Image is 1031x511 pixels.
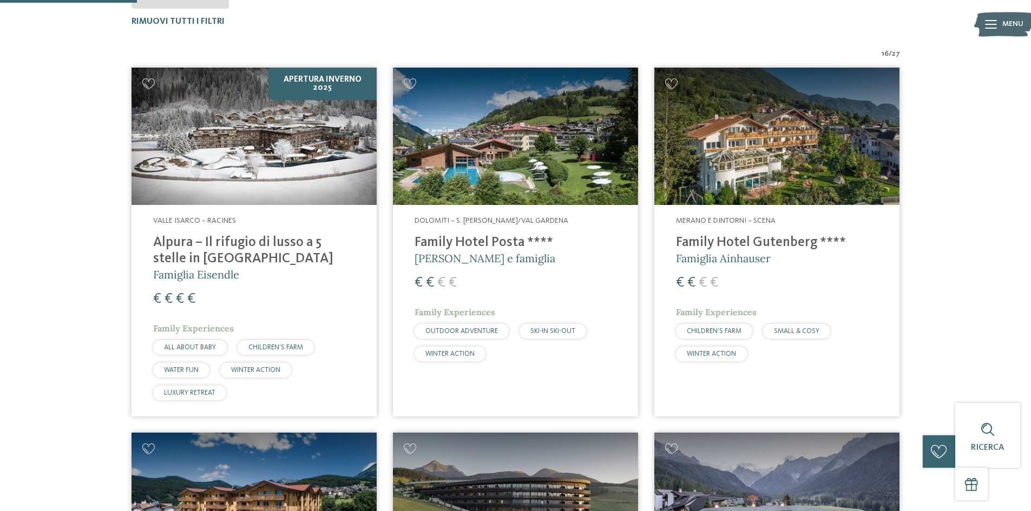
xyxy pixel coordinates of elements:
[153,323,234,334] span: Family Experiences
[153,268,239,281] span: Famiglia Eisendle
[415,235,616,251] h4: Family Hotel Posta ****
[530,328,575,335] span: SKI-IN SKI-OUT
[187,292,195,306] span: €
[164,389,215,396] span: LUXURY RETREAT
[971,443,1004,452] span: Ricerca
[710,276,718,290] span: €
[676,235,878,251] h4: Family Hotel Gutenberg ****
[415,251,555,265] span: [PERSON_NAME] e famiglia
[774,328,819,335] span: SMALL & COSY
[164,367,199,374] span: WATER FUN
[132,17,225,26] span: Rimuovi tutti i filtri
[699,276,707,290] span: €
[231,367,280,374] span: WINTER ACTION
[248,344,303,351] span: CHILDREN’S FARM
[153,292,161,306] span: €
[426,276,434,290] span: €
[153,235,355,267] h4: Alpura – Il rifugio di lusso a 5 stelle in [GEOGRAPHIC_DATA]
[425,328,498,335] span: OUTDOOR ADVENTURE
[437,276,445,290] span: €
[415,276,423,290] span: €
[687,350,736,357] span: WINTER ACTION
[415,217,568,224] span: Dolomiti – S. [PERSON_NAME]/Val Gardena
[132,68,377,416] a: Cercate un hotel per famiglie? Qui troverete solo i migliori! Apertura inverno 2025 Valle Isarco ...
[687,328,741,335] span: CHILDREN’S FARM
[676,307,757,317] span: Family Experiences
[393,68,638,205] img: Cercate un hotel per famiglie? Qui troverete solo i migliori!
[449,276,457,290] span: €
[164,344,216,351] span: ALL ABOUT BABY
[654,68,899,416] a: Cercate un hotel per famiglie? Qui troverete solo i migliori! Merano e dintorni – Scena Family Ho...
[676,276,684,290] span: €
[654,68,899,205] img: Family Hotel Gutenberg ****
[393,68,638,416] a: Cercate un hotel per famiglie? Qui troverete solo i migliori! Dolomiti – S. [PERSON_NAME]/Val Gar...
[415,307,495,317] span: Family Experiences
[165,292,173,306] span: €
[882,49,889,59] span: 16
[892,49,900,59] span: 27
[153,217,236,224] span: Valle Isarco – Racines
[889,49,892,59] span: /
[425,350,475,357] span: WINTER ACTION
[132,68,377,205] img: Cercate un hotel per famiglie? Qui troverete solo i migliori!
[176,292,184,306] span: €
[676,251,771,265] span: Famiglia Ainhauser
[676,217,776,224] span: Merano e dintorni – Scena
[687,276,695,290] span: €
